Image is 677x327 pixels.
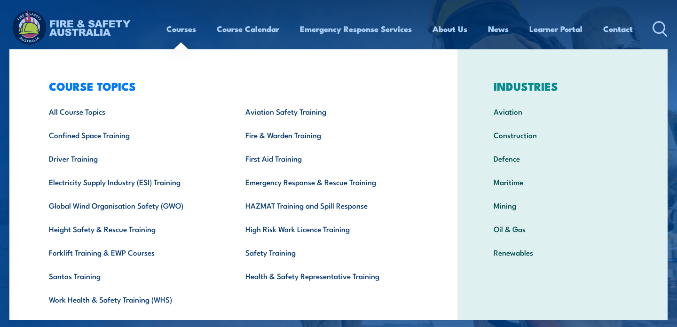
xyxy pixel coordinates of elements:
[488,16,509,41] a: News
[231,100,427,123] a: Aviation Safety Training
[479,79,646,93] h3: INDUSTRIES
[34,170,231,194] a: Electricity Supply Industry (ESI) Training
[34,123,231,147] a: Confined Space Training
[34,288,231,311] a: Work Health & Safety Training (WHS)
[479,170,646,194] a: Maritime
[231,217,427,241] a: High Risk Work Licence Training
[479,217,646,241] a: Oil & Gas
[34,241,231,264] a: Forklift Training & EWP Courses
[231,123,427,147] a: Fire & Warden Training
[34,264,231,288] a: Santos Training
[231,194,427,217] a: HAZMAT Training and Spill Response
[34,79,428,93] h3: COURSE TOPICS
[479,123,646,147] a: Construction
[166,16,196,41] a: Courses
[231,147,427,170] a: First Aid Training
[479,194,646,217] a: Mining
[231,170,427,194] a: Emergency Response & Rescue Training
[217,16,279,41] a: Course Calendar
[34,194,231,217] a: Global Wind Organisation Safety (GWO)
[34,217,231,241] a: Height Safety & Rescue Training
[34,147,231,170] a: Driver Training
[433,16,467,41] a: About Us
[603,16,633,41] a: Contact
[300,16,412,41] a: Emergency Response Services
[231,264,427,288] a: Health & Safety Representative Training
[231,241,427,264] a: Safety Training
[529,16,583,41] a: Learner Portal
[34,100,231,123] a: All Course Topics
[479,100,646,123] a: Aviation
[479,241,646,264] a: Renewables
[479,147,646,170] a: Defence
